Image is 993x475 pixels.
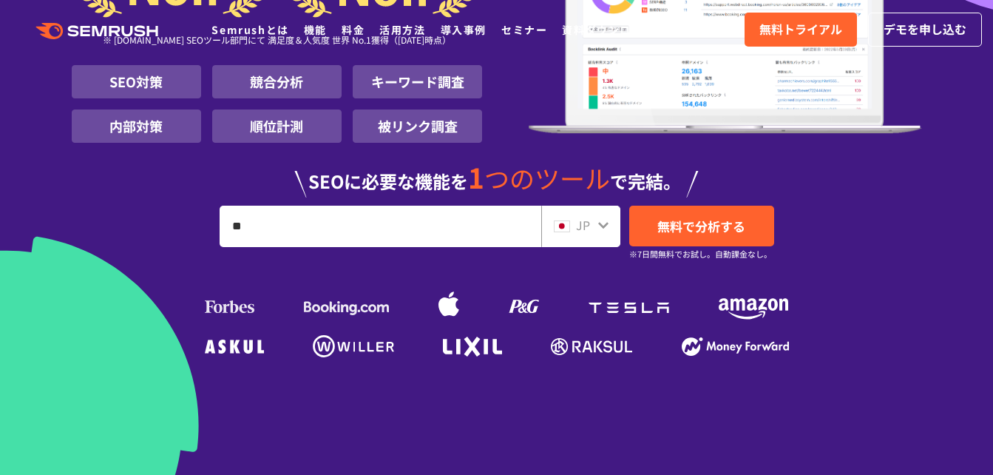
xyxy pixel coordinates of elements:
[379,22,425,37] a: 活用方法
[484,160,610,196] span: つのツール
[468,157,484,197] span: 1
[342,22,365,37] a: 料金
[868,13,982,47] a: デモを申し込む
[759,20,842,39] span: 無料トライアル
[576,216,590,234] span: JP
[884,20,966,39] span: デモを申し込む
[562,22,654,37] a: 資料ダウンロード
[211,22,288,37] a: Semrushとは
[212,110,342,143] li: 順位計測
[629,206,774,246] a: 無料で分析する
[72,149,922,198] div: SEOに必要な機能を
[657,217,745,235] span: 無料で分析する
[353,110,482,143] li: 被リンク調査
[212,65,342,98] li: 競合分析
[629,247,772,261] small: ※7日間無料でお試し。自動課金なし。
[745,13,857,47] a: 無料トライアル
[610,168,681,194] span: で完結。
[353,65,482,98] li: キーワード調査
[72,65,201,98] li: SEO対策
[220,206,540,246] input: URL、キーワードを入力してください
[304,22,327,37] a: 機能
[501,22,547,37] a: セミナー
[441,22,487,37] a: 導入事例
[72,110,201,143] li: 内部対策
